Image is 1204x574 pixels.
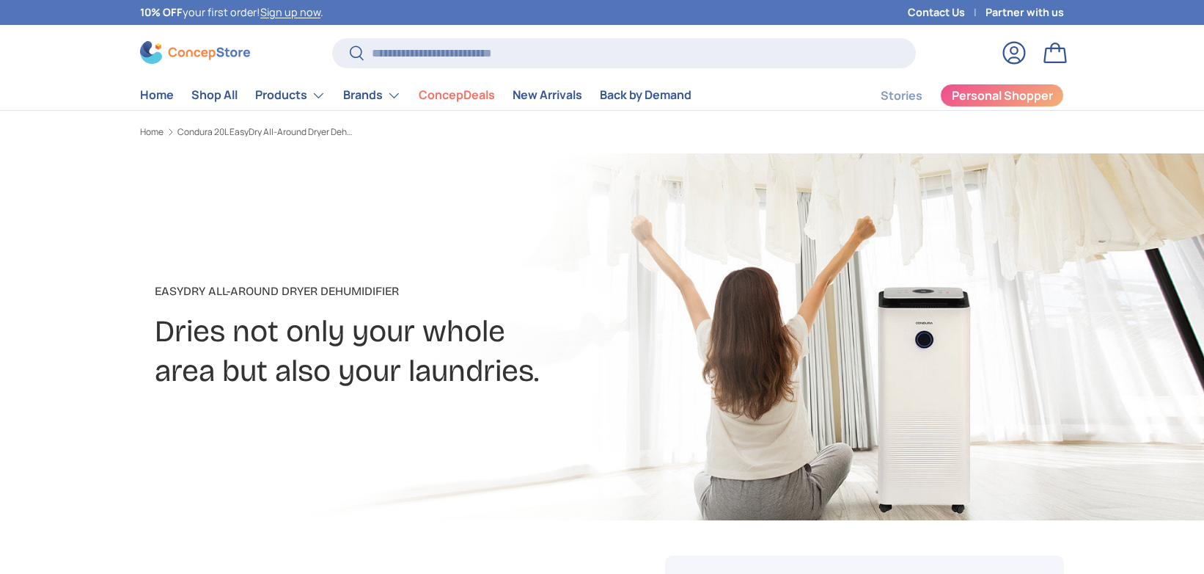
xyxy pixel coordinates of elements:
p: your first order! . [140,4,323,21]
a: Sign up now [260,5,320,19]
h2: Dries not only your whole area but also your laundries. [155,312,718,391]
nav: Secondary [845,81,1064,110]
summary: Products [246,81,334,110]
a: Home [140,128,164,137]
nav: Primary [140,81,691,110]
img: ConcepStore [140,41,250,64]
a: Contact Us [908,4,985,21]
span: Personal Shopper [952,90,1053,101]
strong: 10% OFF [140,5,183,19]
a: Personal Shopper [940,84,1064,107]
nav: Breadcrumbs [140,126,630,139]
summary: Brands [334,81,410,110]
a: Stories [881,81,922,110]
a: Condura 20L EasyDry All-Around Dryer Dehumidifier [177,128,353,137]
a: Home [140,81,174,109]
a: New Arrivals [513,81,582,109]
a: Products [255,81,326,110]
p: EasyDry All-Around Dryer Dehumidifier [155,283,718,300]
a: Partner with us [985,4,1064,21]
a: Back by Demand [600,81,691,109]
a: Shop All [191,81,238,109]
a: ConcepDeals [419,81,495,109]
a: Brands [343,81,401,110]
